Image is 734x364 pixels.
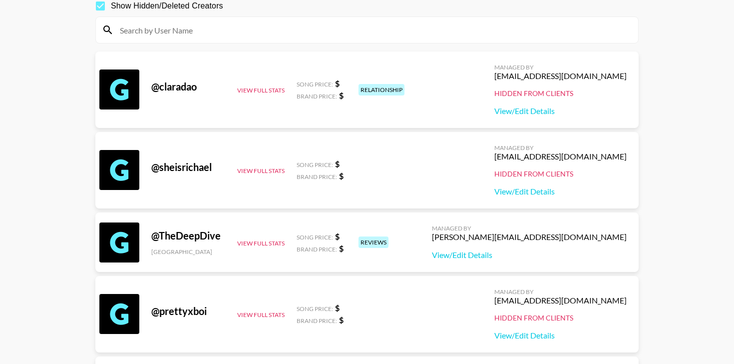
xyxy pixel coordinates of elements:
[494,288,627,295] div: Managed By
[494,151,627,161] div: [EMAIL_ADDRESS][DOMAIN_NAME]
[297,233,333,241] span: Song Price:
[339,243,344,253] strong: $
[359,236,388,248] div: reviews
[335,78,340,88] strong: $
[339,90,344,100] strong: $
[297,317,337,324] span: Brand Price:
[151,229,225,242] div: @ TheDeepDive
[335,159,340,168] strong: $
[297,92,337,100] span: Brand Price:
[151,305,225,317] div: @ prettyxboi
[432,250,627,260] a: View/Edit Details
[494,295,627,305] div: [EMAIL_ADDRESS][DOMAIN_NAME]
[494,71,627,81] div: [EMAIL_ADDRESS][DOMAIN_NAME]
[237,239,285,247] button: View Full Stats
[151,80,225,93] div: @ claradao
[297,305,333,312] span: Song Price:
[335,303,340,312] strong: $
[494,144,627,151] div: Managed By
[359,84,404,95] div: relationship
[237,86,285,94] button: View Full Stats
[494,89,627,98] div: Hidden from Clients
[151,161,225,173] div: @ sheisrichael
[432,232,627,242] div: [PERSON_NAME][EMAIL_ADDRESS][DOMAIN_NAME]
[494,169,627,178] div: Hidden from Clients
[297,245,337,253] span: Brand Price:
[494,313,627,322] div: Hidden from Clients
[339,171,344,180] strong: $
[297,161,333,168] span: Song Price:
[494,106,627,116] a: View/Edit Details
[494,63,627,71] div: Managed By
[339,315,344,324] strong: $
[297,173,337,180] span: Brand Price:
[432,224,627,232] div: Managed By
[237,311,285,318] button: View Full Stats
[335,231,340,241] strong: $
[114,22,632,38] input: Search by User Name
[237,167,285,174] button: View Full Stats
[151,248,225,255] div: [GEOGRAPHIC_DATA]
[494,186,627,196] a: View/Edit Details
[494,330,627,340] a: View/Edit Details
[297,80,333,88] span: Song Price:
